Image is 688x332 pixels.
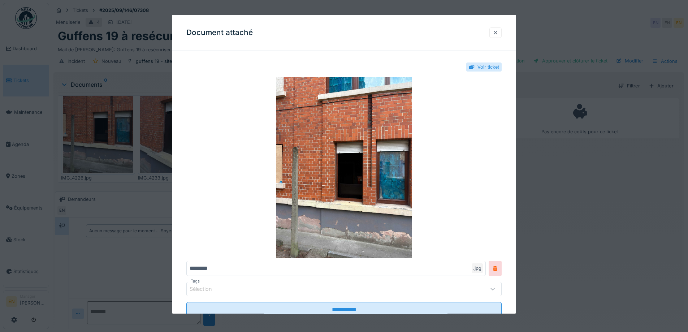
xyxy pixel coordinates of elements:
[472,264,483,273] div: .jpg
[186,28,253,37] h3: Document attaché
[190,285,222,293] div: Sélection
[477,64,499,70] div: Voir ticket
[189,279,201,285] label: Tags
[186,78,502,258] img: c281db0c-dd2b-4de6-85ea-a17587e7f393-IMG_4226.jpg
